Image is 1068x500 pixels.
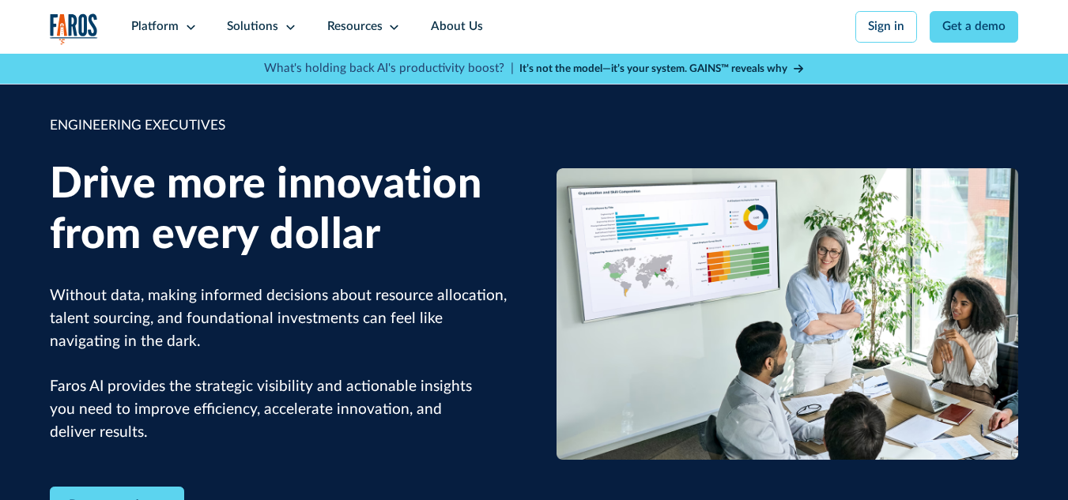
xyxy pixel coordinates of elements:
p: Without data, making informed decisions about resource allocation, talent sourcing, and foundatio... [50,285,511,444]
a: Get a demo [930,11,1019,43]
strong: It’s not the model—it’s your system. GAINS™ reveals why [519,63,787,74]
a: Sign in [855,11,918,43]
p: What's holding back AI's productivity boost? | [264,60,514,78]
img: Logo of the analytics and reporting company Faros. [50,13,98,45]
a: home [50,13,98,45]
div: Platform [131,18,179,36]
div: Solutions [227,18,278,36]
a: It’s not the model—it’s your system. GAINS™ reveals why [519,61,804,77]
div: ENGINEERING EXECUTIVES [50,115,511,136]
h1: Drive more innovation from every dollar [50,160,511,261]
div: Resources [327,18,383,36]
